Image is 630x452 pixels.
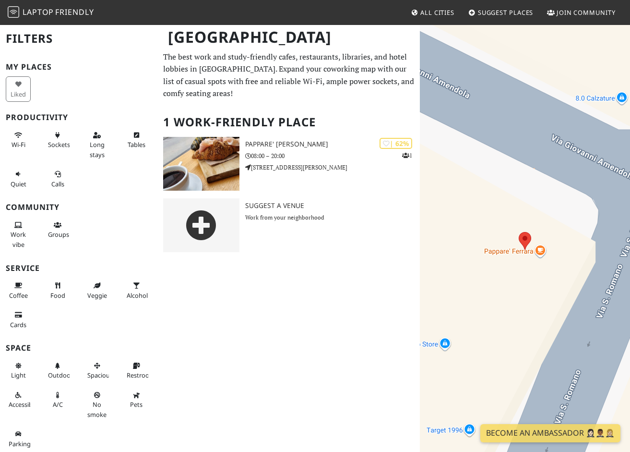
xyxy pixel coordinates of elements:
span: Work-friendly tables [128,140,145,149]
span: Veggie [87,291,107,300]
span: Air conditioned [53,400,63,409]
span: Suggest Places [478,8,534,17]
span: Quiet [11,180,26,188]
button: Restroom [124,358,149,383]
button: Accessible [6,387,31,413]
button: Outdoor [45,358,70,383]
h3: Service [6,264,152,273]
button: Pets [124,387,149,413]
button: Long stays [84,127,109,162]
span: Smoke free [87,400,107,418]
span: Video/audio calls [51,180,64,188]
button: Work vibe [6,217,31,252]
button: Tables [124,127,149,153]
span: Stable Wi-Fi [12,140,25,149]
span: Parking [9,440,31,448]
a: Join Community [543,4,619,21]
span: Join Community [557,8,616,17]
div: | 62% [380,138,412,149]
button: Parking [6,426,31,452]
h3: Community [6,203,152,212]
button: Spacious [84,358,109,383]
span: Spacious [87,371,113,379]
a: All Cities [407,4,458,21]
span: Food [50,291,65,300]
img: Pappare' Ferrara [163,137,239,191]
p: Work from your neighborhood [245,213,420,222]
a: Suggest a Venue Work from your neighborhood [157,198,420,252]
a: Become an Ambassador 🤵🏻‍♀️🤵🏾‍♂️🤵🏼‍♀️ [480,424,620,442]
h3: Pappare' [PERSON_NAME] [245,140,420,148]
span: People working [11,230,26,248]
span: Natural light [11,371,26,379]
button: Quiet [6,166,31,192]
h2: 1 Work-Friendly Place [163,108,414,137]
span: Accessible [9,400,37,409]
span: Group tables [48,230,69,239]
a: Suggest Places [464,4,537,21]
button: Calls [45,166,70,192]
img: gray-place-d2bdb4477600e061c01bd816cc0f2ef0cfcb1ca9e3ad78868dd16fb2af073a21.png [163,198,239,252]
span: Long stays [90,140,105,159]
img: LaptopFriendly [8,6,19,18]
h2: Filters [6,24,152,53]
h3: My Places [6,62,152,72]
button: Wi-Fi [6,127,31,153]
h3: Suggest a Venue [245,202,420,210]
h3: Productivity [6,113,152,122]
span: Laptop [23,7,54,17]
a: Pappare' Ferrara | 62% 1 Pappare' [PERSON_NAME] 08:00 – 20:00 [STREET_ADDRESS][PERSON_NAME] [157,137,420,191]
p: [STREET_ADDRESS][PERSON_NAME] [245,163,420,172]
span: Pet friendly [130,400,143,409]
button: No smoke [84,387,109,422]
button: Coffee [6,278,31,303]
p: 1 [402,151,412,160]
button: Sockets [45,127,70,153]
p: 08:00 – 20:00 [245,151,420,160]
button: Cards [6,307,31,332]
a: LaptopFriendly LaptopFriendly [8,4,94,21]
button: Alcohol [124,278,149,303]
button: Light [6,358,31,383]
span: Friendly [55,7,94,17]
span: Coffee [9,291,28,300]
span: Restroom [127,371,155,379]
span: Credit cards [10,320,26,329]
span: Power sockets [48,140,70,149]
span: All Cities [420,8,454,17]
span: Outdoor area [48,371,73,379]
button: Veggie [84,278,109,303]
button: Groups [45,217,70,243]
p: The best work and study-friendly cafes, restaurants, libraries, and hotel lobbies in [GEOGRAPHIC_... [163,51,414,100]
button: Food [45,278,70,303]
span: Alcohol [127,291,148,300]
h1: [GEOGRAPHIC_DATA] [160,24,418,50]
h3: Space [6,343,152,353]
button: A/C [45,387,70,413]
